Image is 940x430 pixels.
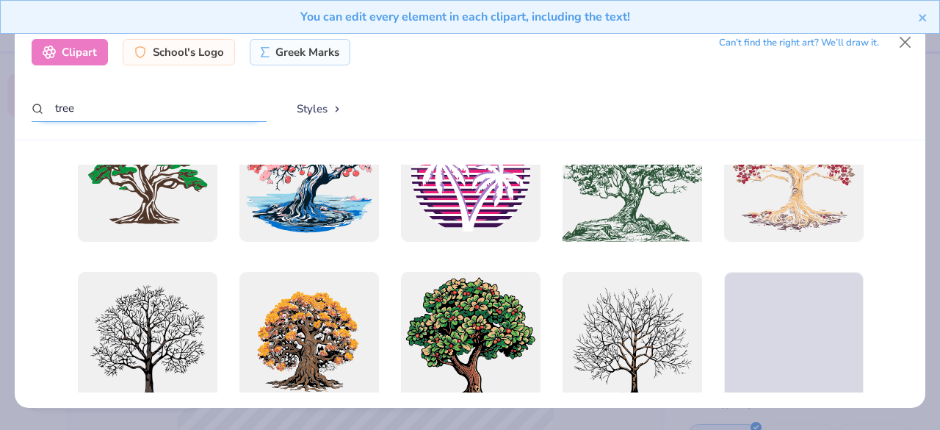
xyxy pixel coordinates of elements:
div: Greek Marks [250,39,350,65]
button: Styles [281,95,358,123]
div: School's Logo [123,39,235,65]
input: Search by name [32,95,267,122]
div: Clipart [32,39,108,65]
button: close [918,8,928,26]
div: You can edit every element in each clipart, including the text! [12,8,918,26]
